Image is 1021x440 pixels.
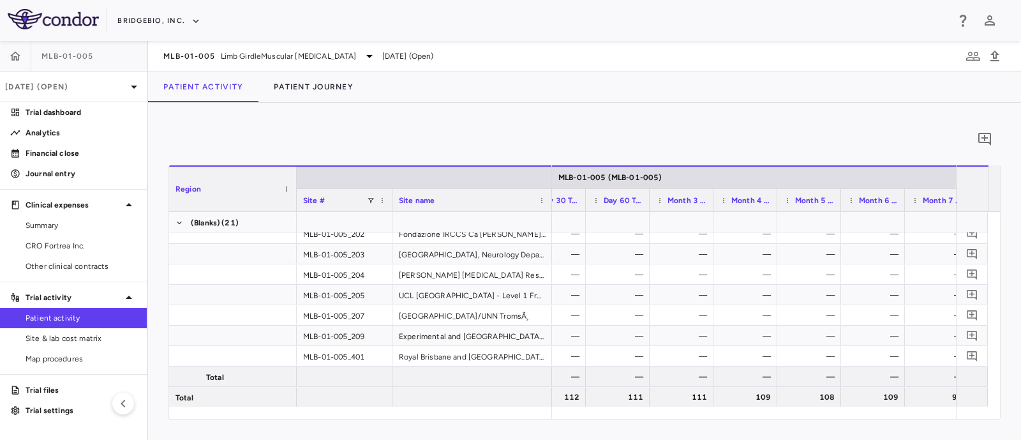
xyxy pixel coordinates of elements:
p: Trial files [26,384,137,396]
div: — [853,264,898,285]
div: — [597,367,643,387]
div: — [533,367,579,387]
div: — [789,305,835,326]
div: — [661,346,707,367]
div: 111 [597,387,643,407]
p: [DATE] (Open) [5,81,126,93]
svg: Add comment [966,227,978,239]
div: — [661,264,707,285]
button: Add comment [964,245,981,262]
div: — [789,264,835,285]
span: Summary [26,220,137,231]
button: Patient Activity [148,72,258,102]
div: Fondazione IRCCS Ca [PERSON_NAME] Ospedale Maggiore Policlinico [392,224,552,243]
div: — [597,224,643,244]
svg: Add comment [966,248,978,260]
div: — [533,326,579,346]
button: Add comment [964,307,981,324]
div: — [916,326,962,346]
div: 111 [661,387,707,407]
div: — [725,326,771,346]
span: MLB-01-005 [163,51,216,61]
p: Financial close [26,148,137,159]
div: MLB-01-005_204 [297,264,392,284]
span: Site & lab cost matrix [26,333,137,344]
p: Analytics [26,127,137,139]
img: logo-full-SnFGN8VE.png [8,9,99,29]
div: Experimental and [GEOGRAPHIC_DATA], [PERSON_NAME]© UniversitÃ¤tsmedizin [GEOGRAPHIC_DATA] [392,326,552,345]
div: — [916,346,962,367]
span: Site # [303,196,325,205]
div: 109 [725,387,771,407]
svg: Add comment [966,350,978,362]
div: — [916,264,962,285]
div: MLB-01-005_209 [297,326,392,345]
span: Other clinical contracts [26,261,137,272]
button: Add comment [964,286,981,303]
div: — [661,305,707,326]
div: — [853,346,898,367]
div: — [725,285,771,305]
div: — [789,285,835,305]
div: — [661,244,707,264]
p: Trial activity [26,292,121,303]
div: — [789,346,835,367]
div: [GEOGRAPHIC_DATA]/UNN TromsÃ¸ [392,305,552,325]
span: Month 4 Tel (M4) [731,196,771,205]
div: UCL [GEOGRAPHIC_DATA] - Level 1 Frontage Building [392,285,552,305]
span: Site name [399,196,435,205]
svg: Add comment [977,132,992,147]
div: — [533,224,579,244]
div: — [853,367,898,387]
div: — [789,224,835,244]
span: Month 7 Tel (M7) [923,196,962,205]
div: — [853,305,898,326]
div: — [533,244,579,264]
span: Total [175,388,193,408]
div: — [661,326,707,346]
div: — [533,346,579,367]
div: — [661,367,707,387]
div: — [916,224,962,244]
svg: Add comment [966,268,978,280]
div: [GEOGRAPHIC_DATA], Neurology Department [392,244,552,264]
div: — [789,367,835,387]
svg: Add comment [966,330,978,342]
p: Trial dashboard [26,107,137,118]
span: Month 6 (M6) [859,196,898,205]
div: — [853,244,898,264]
button: Add comment [964,347,981,365]
div: MLB-01-005_202 [297,224,392,243]
div: — [916,305,962,326]
span: Map procedures [26,353,137,365]
button: Patient Journey [258,72,369,102]
div: MLB-01-005_203 [297,244,392,264]
div: — [725,346,771,367]
div: — [853,326,898,346]
span: (Blanks) [191,213,220,233]
span: Limb GirdleMuscular [MEDICAL_DATA] [221,50,357,62]
div: — [533,264,579,285]
p: Clinical expenses [26,199,121,211]
p: Journal entry [26,168,137,179]
div: — [597,244,643,264]
span: Month 5 Tel (M5) [795,196,835,205]
div: — [725,264,771,285]
div: MLB-01-005_401 [297,346,392,366]
span: MLB-01-005 [41,51,94,61]
div: — [533,285,579,305]
span: Region [175,185,201,193]
div: — [789,326,835,346]
div: 109 [853,387,898,407]
div: Royal Brisbane and [GEOGRAPHIC_DATA] [392,346,552,366]
div: — [597,305,643,326]
div: 108 [789,387,835,407]
div: — [597,346,643,367]
div: — [597,264,643,285]
div: — [661,285,707,305]
div: — [661,224,707,244]
div: MLB-01-005_207 [297,305,392,325]
div: MLB-01-005_205 [297,285,392,305]
div: — [916,285,962,305]
div: — [725,244,771,264]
